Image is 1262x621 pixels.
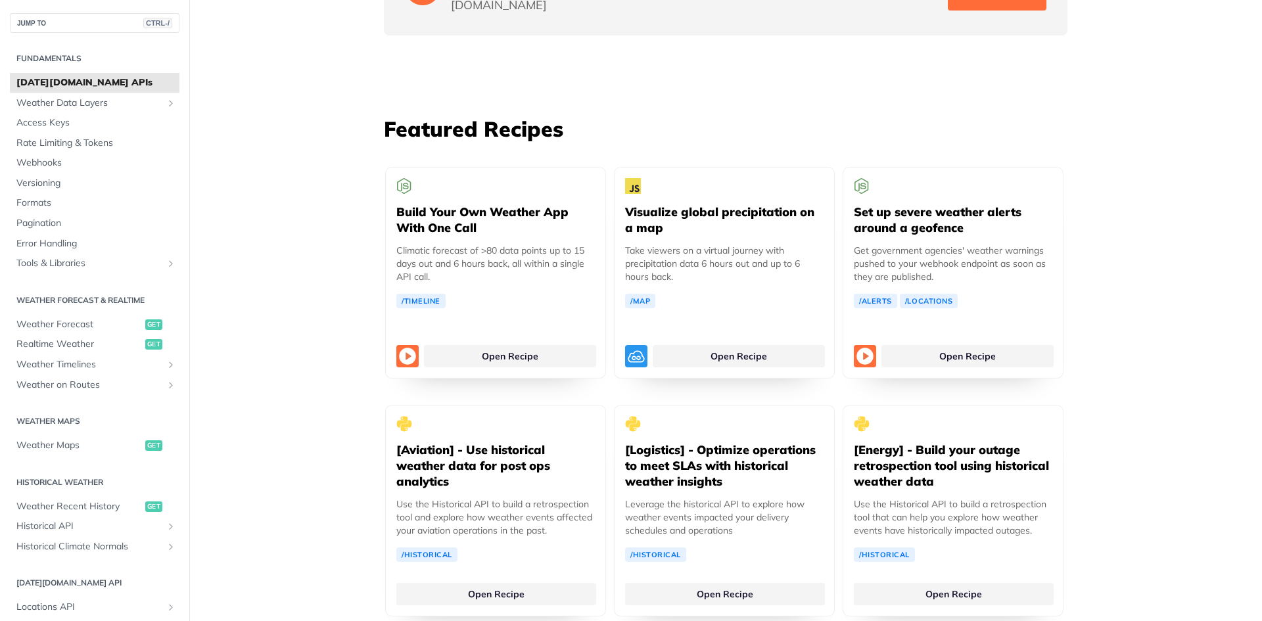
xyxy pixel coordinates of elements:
span: Weather on Routes [16,379,162,392]
a: Tools & LibrariesShow subpages for Tools & Libraries [10,254,179,273]
button: Show subpages for Locations API [166,602,176,612]
a: Open Recipe [854,583,1054,605]
span: Access Keys [16,116,176,129]
p: Use the Historical API to build a retrospection tool that can help you explore how weather events... [854,497,1052,537]
h5: Build Your Own Weather App With One Call [396,204,595,236]
span: Error Handling [16,237,176,250]
span: Pagination [16,217,176,230]
a: Historical APIShow subpages for Historical API [10,517,179,536]
span: Weather Forecast [16,318,142,331]
p: Leverage the historical API to explore how weather events impacted your delivery schedules and op... [625,497,824,537]
a: Open Recipe [396,583,596,605]
a: /Historical [625,547,686,562]
span: Weather Data Layers [16,97,162,110]
p: Take viewers on a virtual journey with precipitation data 6 hours out and up to 6 hours back. [625,244,824,283]
a: /Locations [900,294,958,308]
span: CTRL-/ [143,18,172,28]
a: Realtime Weatherget [10,334,179,354]
a: Weather Recent Historyget [10,497,179,517]
h5: Visualize global precipitation on a map [625,204,824,236]
a: /Historical [854,547,915,562]
span: get [145,339,162,350]
h5: Set up severe weather alerts around a geofence [854,204,1052,236]
a: Pagination [10,214,179,233]
span: Weather Timelines [16,358,162,371]
h2: Historical Weather [10,476,179,488]
span: Weather Recent History [16,500,142,513]
button: JUMP TOCTRL-/ [10,13,179,33]
a: Formats [10,193,179,213]
a: /Historical [396,547,457,562]
span: Rate Limiting & Tokens [16,137,176,150]
a: Error Handling [10,234,179,254]
a: Weather Mapsget [10,436,179,455]
h2: Weather Maps [10,415,179,427]
a: Open Recipe [881,345,1054,367]
button: Show subpages for Weather Timelines [166,359,176,370]
button: Show subpages for Weather Data Layers [166,98,176,108]
h2: Fundamentals [10,53,179,64]
a: /Alerts [854,294,897,308]
h5: [Aviation] - Use historical weather data for post ops analytics [396,442,595,490]
span: Webhooks [16,156,176,170]
span: get [145,440,162,451]
button: Show subpages for Historical Climate Normals [166,541,176,552]
a: Rate Limiting & Tokens [10,133,179,153]
a: /Map [625,294,655,308]
button: Show subpages for Tools & Libraries [166,258,176,269]
a: Weather TimelinesShow subpages for Weather Timelines [10,355,179,375]
p: Climatic forecast of >80 data points up to 15 days out and 6 hours back, all within a single API ... [396,244,595,283]
h5: [Energy] - Build your outage retrospection tool using historical weather data [854,442,1052,490]
span: Formats [16,196,176,210]
p: Get government agencies' weather warnings pushed to your webhook endpoint as soon as they are pub... [854,244,1052,283]
a: [DATE][DOMAIN_NAME] APIs [10,73,179,93]
span: Tools & Libraries [16,257,162,270]
a: Open Recipe [653,345,825,367]
h2: Weather Forecast & realtime [10,294,179,306]
p: Use the Historical API to build a retrospection tool and explore how weather events affected your... [396,497,595,537]
button: Show subpages for Weather on Routes [166,380,176,390]
span: Historical API [16,520,162,533]
a: Webhooks [10,153,179,173]
span: get [145,319,162,330]
a: Weather Data LayersShow subpages for Weather Data Layers [10,93,179,113]
span: Versioning [16,177,176,190]
span: Locations API [16,601,162,614]
a: Versioning [10,173,179,193]
span: Historical Climate Normals [16,540,162,553]
a: Access Keys [10,113,179,133]
h5: [Logistics] - Optimize operations to meet SLAs with historical weather insights [625,442,824,490]
button: Show subpages for Historical API [166,521,176,532]
h3: Featured Recipes [384,114,1067,143]
span: [DATE][DOMAIN_NAME] APIs [16,76,176,89]
h2: [DATE][DOMAIN_NAME] API [10,577,179,589]
span: Realtime Weather [16,338,142,351]
a: Weather on RoutesShow subpages for Weather on Routes [10,375,179,395]
a: /Timeline [396,294,446,308]
a: Locations APIShow subpages for Locations API [10,597,179,617]
a: Open Recipe [424,345,596,367]
span: Weather Maps [16,439,142,452]
span: get [145,501,162,512]
a: Open Recipe [625,583,825,605]
a: Historical Climate NormalsShow subpages for Historical Climate Normals [10,537,179,557]
a: Weather Forecastget [10,315,179,334]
